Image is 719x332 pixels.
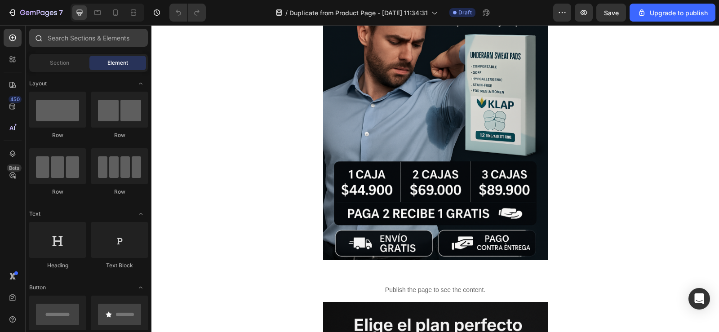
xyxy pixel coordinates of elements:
span: Toggle open [133,280,148,295]
iframe: Design area [151,25,719,332]
span: Save [604,9,619,17]
span: Layout [29,80,47,88]
div: Beta [7,164,22,172]
span: Duplicate from Product Page - [DATE] 11:34:31 [289,8,428,18]
div: Row [91,188,148,196]
span: Toggle open [133,207,148,221]
input: Search Sections & Elements [29,29,148,47]
span: Section [50,59,69,67]
span: Toggle open [133,76,148,91]
div: 450 [9,96,22,103]
span: Element [107,59,128,67]
div: Row [29,188,86,196]
span: Text [29,210,40,218]
div: Undo/Redo [169,4,206,22]
span: Draft [458,9,472,17]
button: Upgrade to publish [630,4,715,22]
div: Text Block [91,261,148,270]
button: 7 [4,4,67,22]
div: Heading [29,261,86,270]
div: Upgrade to publish [637,8,708,18]
span: / [285,8,288,18]
div: Open Intercom Messenger [688,288,710,310]
p: 7 [59,7,63,18]
div: Row [91,131,148,139]
button: Save [596,4,626,22]
span: Button [29,283,46,292]
div: Row [29,131,86,139]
